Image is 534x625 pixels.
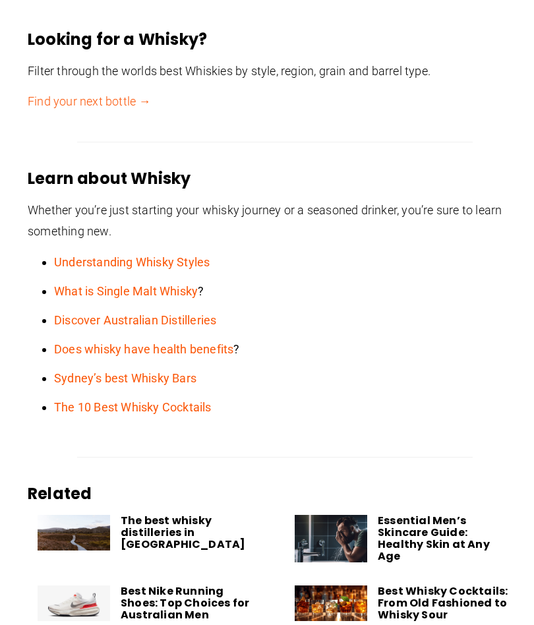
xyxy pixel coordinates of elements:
a: What is Single Malt Whisky [54,284,198,298]
a: The best whisky distilleries in [GEOGRAPHIC_DATA] [121,513,245,552]
p: Whether you’re just starting your whisky journey or a seasoned drinker, you’re sure to learn some... [28,200,522,242]
h3: Looking for a Whisky? [28,29,522,50]
a: Does whisky have health benefits [54,342,233,356]
a: Best Whisky Cocktails: From Old Fashioned to Whisky Sour [378,583,508,622]
a: Find your next bottle → [28,94,151,108]
p: Filter through the worlds best Whiskies by style, region, grain and barrel type. [28,61,522,82]
a: Best Nike Running Shoes: Top Choices for Australian Men [121,583,249,622]
a: Discover Australian Distilleries [54,313,216,327]
a: The 10 Best Whisky Cocktails [54,400,212,414]
h3: Related [28,483,522,504]
span: ? [54,284,204,298]
h3: Learn about Whisky [28,168,522,189]
a: Essential Men’s Skincare Guide: Healthy Skin at Any Age [378,513,490,564]
a: Understanding Whisky Styles [54,255,210,269]
a: Sydney’s best Whisky Bars [54,371,196,385]
span: ? [54,342,240,356]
